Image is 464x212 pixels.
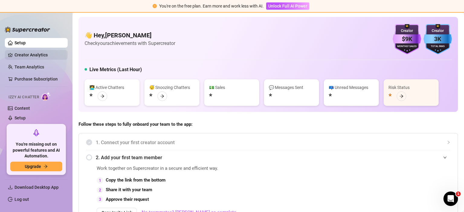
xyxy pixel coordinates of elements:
img: logo-BBDzfeDw.svg [5,27,50,33]
div: 😴 Snoozing Chatters [149,84,195,91]
img: blue-badge-DgoSNQY1.svg [424,24,452,54]
strong: Approve their request [106,197,149,202]
span: You're missing out on powerful features and AI Automation. [10,141,62,159]
div: 3 [97,196,103,203]
span: Unlock Full AI Power [268,4,307,8]
img: purple-badge-B9DA21FR.svg [393,24,421,54]
div: Creator [424,28,452,34]
span: arrow-right [399,94,404,98]
a: Unlock Full AI Power [266,4,309,8]
strong: Share it with your team [106,187,152,192]
span: rocket [33,129,40,136]
div: 👩‍💻 Active Chatters [89,84,135,91]
a: Purchase Subscription [14,74,63,84]
button: Unlock Full AI Power [266,2,309,10]
div: Risk Status [388,84,434,91]
a: Setup [14,40,26,45]
div: Monthly Sales [393,45,421,49]
div: 📪 Unread Messages [329,84,374,91]
span: Izzy AI Chatter [8,94,39,100]
div: $9K [393,34,421,44]
span: Upgrade [25,164,41,169]
a: Creator Analytics [14,50,63,60]
a: Team Analytics [14,65,44,69]
div: 💬 Messages Sent [269,84,314,91]
div: 2 [97,187,103,193]
div: 1 [97,177,103,184]
span: arrow-right [160,94,164,98]
div: 1. Connect your first creator account [86,135,450,150]
a: Content [14,106,30,111]
span: Work together on Supercreator in a secure and efficient way. [97,165,314,172]
div: Creator [393,28,421,34]
span: exclamation-circle [153,4,157,8]
span: collapsed [447,141,450,144]
span: arrow-right [43,164,48,169]
iframe: Intercom live chat [443,191,458,206]
a: Log out [14,197,29,202]
span: 1 [456,191,461,196]
strong: Follow these steps to fully onboard your team to the app: [79,122,192,127]
h4: 👋 Hey, [PERSON_NAME] [85,31,175,40]
img: AI Chatter [41,92,51,101]
article: Check your achievements with Supercreator [85,40,175,47]
span: arrow-right [100,94,105,98]
h5: Live Metrics (Last Hour) [89,66,142,73]
span: 2. Add your first team member [96,154,450,161]
div: 💵 Sales [209,84,254,91]
span: Download Desktop App [14,185,59,190]
button: Upgradearrow-right [10,162,62,171]
a: Setup [14,115,26,120]
div: 3K [424,34,452,44]
span: download [8,185,13,190]
span: expanded [443,156,447,159]
div: 2. Add your first team member [86,150,450,165]
span: You're on the free plan. Earn more and work less with AI. [159,4,264,8]
span: 1. Connect your first creator account [96,139,450,146]
div: Total Fans [424,45,452,49]
strong: Copy the link from the bottom [106,177,166,183]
